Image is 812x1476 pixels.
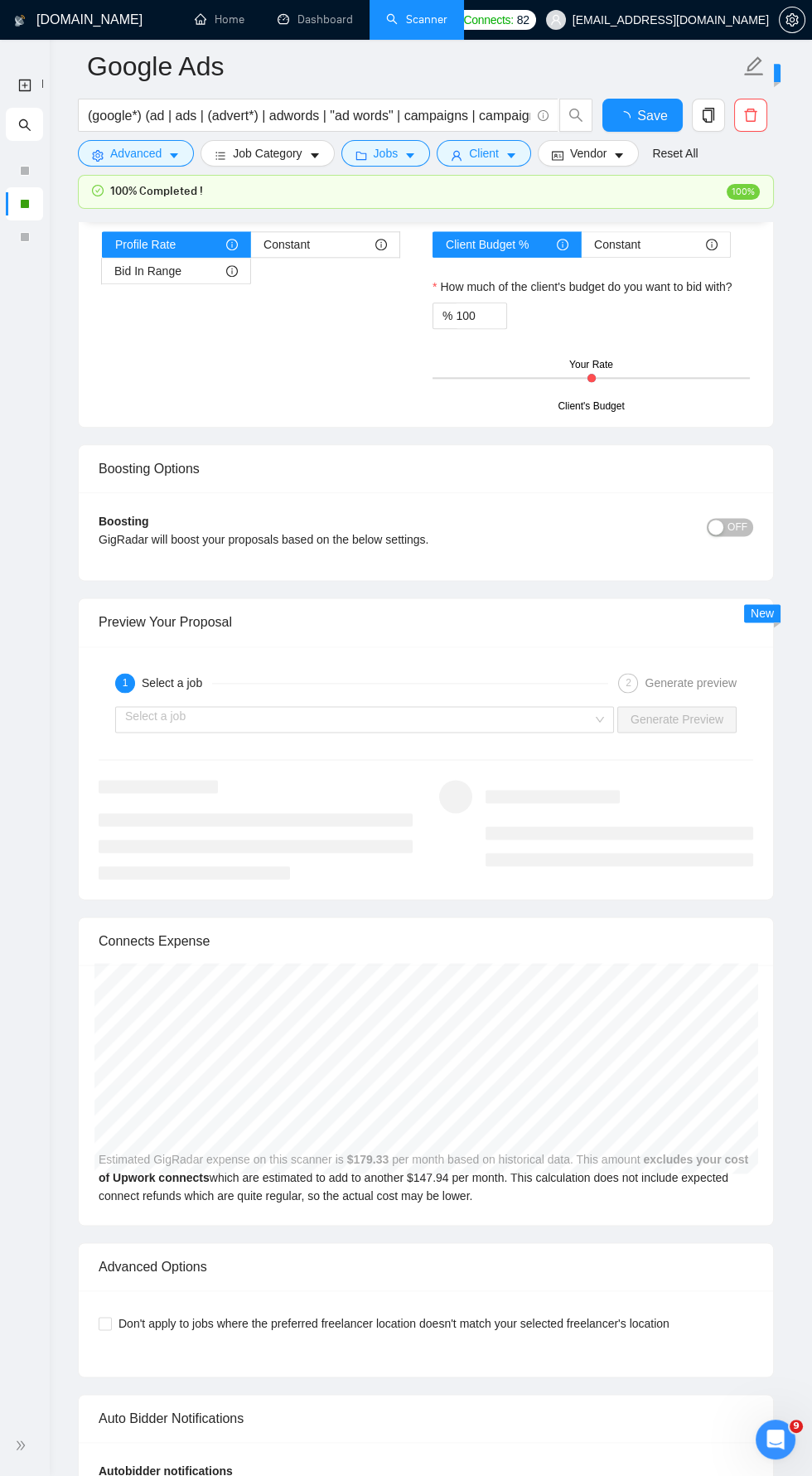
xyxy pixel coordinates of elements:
[99,1395,753,1442] div: Auto Bidder Notifications
[14,7,26,34] img: logo
[79,965,773,1225] div: Estimated GigRadar expense on this scanner is per month based on historical data. This amount whi...
[115,232,176,257] span: Profile Rate
[734,99,767,132] button: delete
[637,105,667,126] span: Save
[201,140,334,167] button: barsJob Categorycaret-down
[110,182,203,201] span: 100% Completed !
[456,303,506,328] input: How much of the client's budget do you want to bid with?
[645,673,737,693] div: Generate preview
[78,140,194,167] button: settingAdvancedcaret-down
[469,144,499,162] span: Client
[437,140,531,167] button: userClientcaret-down
[88,105,530,126] input: Search Freelance Jobs...
[309,149,321,162] span: caret-down
[433,278,732,296] label: How much of the client's budget do you want to bid with?
[617,706,737,733] button: Generate Preview
[727,518,747,536] span: OFF
[779,7,805,33] button: setting
[780,13,805,27] span: setting
[463,11,513,29] span: Connects:
[226,265,238,277] span: info-circle
[18,108,31,141] span: search
[446,232,529,257] span: Client Budget %
[99,515,149,528] b: Boosting
[386,12,447,27] a: searchScanner
[505,149,517,162] span: caret-down
[226,239,238,250] span: info-circle
[538,140,639,167] button: idcardVendorcaret-down
[451,149,462,162] span: user
[617,111,637,124] span: loading
[375,239,387,250] span: info-circle
[99,598,753,646] div: Preview Your Proposal
[652,144,698,162] a: Reset All
[18,68,31,102] a: New Scanner
[263,232,310,257] span: Constant
[92,149,104,162] span: setting
[6,108,43,254] li: My Scanners
[790,1420,803,1433] span: 9
[112,1314,676,1333] span: Don't apply to jobs where the preferred freelancer location doesn't match your selected freelance...
[735,108,766,123] span: delete
[552,149,563,162] span: idcard
[517,11,529,29] span: 82
[278,12,353,27] a: dashboardDashboard
[168,149,180,162] span: caret-down
[99,1243,753,1290] div: Advanced Options
[355,149,367,162] span: folder
[92,185,104,196] span: check-circle
[123,677,128,689] span: 1
[692,99,725,132] button: copy
[626,677,631,689] span: 2
[233,144,302,162] span: Job Category
[779,13,805,27] a: setting
[142,673,212,693] div: Select a job
[693,108,724,123] span: copy
[743,56,765,77] span: edit
[110,144,162,162] span: Advanced
[404,149,416,162] span: caret-down
[99,530,590,549] div: GigRadar will boost your proposals based on the below settings.
[751,607,774,620] span: New
[602,99,683,132] button: Save
[114,259,181,283] span: Bid In Range
[374,144,399,162] span: Jobs
[756,1420,795,1459] iframe: Intercom live chat
[15,1437,31,1454] span: double-right
[569,357,613,373] div: Your Rate
[87,46,740,87] input: Scanner name...
[613,149,625,162] span: caret-down
[99,445,753,492] div: Boosting Options
[195,12,244,27] a: homeHome
[341,140,431,167] button: folderJobscaret-down
[99,917,753,965] div: Connects Expense
[594,232,640,257] span: Constant
[558,399,624,414] div: Client's Budget
[570,144,607,162] span: Vendor
[99,1153,748,1184] b: excludes your cost of Upwork connects
[560,108,592,123] span: search
[727,184,760,200] span: 100%
[550,14,562,26] span: user
[538,110,549,121] span: info-circle
[6,68,43,101] li: New Scanner
[557,239,568,250] span: info-circle
[559,99,592,132] button: search
[706,239,718,250] span: info-circle
[215,149,226,162] span: bars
